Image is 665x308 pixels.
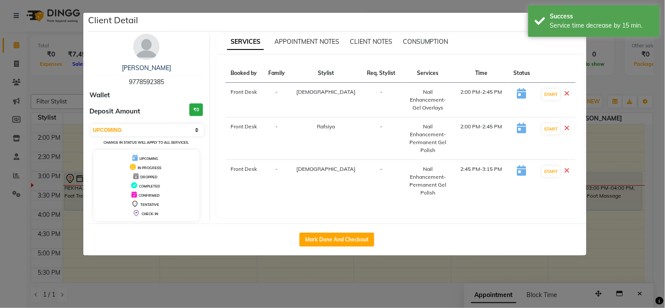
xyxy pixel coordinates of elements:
[542,89,560,100] button: START
[291,64,362,83] th: Stylist
[129,78,164,86] span: 9778592385
[89,14,139,27] h5: Client Detail
[263,83,291,117] td: -
[103,140,189,145] small: Change in status will apply to all services.
[225,64,263,83] th: Booked by
[263,64,291,83] th: Family
[299,233,374,247] button: Mark Done And Checkout
[138,166,161,170] span: IN PROGRESS
[225,160,263,202] td: Front Desk
[139,156,158,161] span: UPCOMING
[508,64,536,83] th: Status
[189,103,203,116] h3: ₹0
[142,212,158,216] span: CHECK-IN
[140,175,157,179] span: DROPPED
[455,160,508,202] td: 2:45 PM-3:15 PM
[133,34,160,60] img: avatar
[225,83,263,117] td: Front Desk
[263,160,291,202] td: -
[225,117,263,160] td: Front Desk
[401,64,455,83] th: Services
[317,123,335,130] span: Rafsiya
[403,38,448,46] span: CONSUMPTION
[350,38,392,46] span: CLIENT NOTES
[362,160,402,202] td: -
[296,166,356,172] span: [DEMOGRAPHIC_DATA]
[90,90,110,100] span: Wallet
[455,83,508,117] td: 2:00 PM-2:45 PM
[362,117,402,160] td: -
[140,202,159,207] span: TENTATIVE
[406,165,449,197] div: Nail Enhancement-Permanent Gel Polish
[455,117,508,160] td: 2:00 PM-2:45 PM
[139,193,160,198] span: CONFIRMED
[550,12,653,21] div: Success
[362,83,402,117] td: -
[362,64,402,83] th: Req. Stylist
[406,123,449,154] div: Nail Enhancement-Permanent Gel Polish
[227,34,264,50] span: SERVICES
[550,21,653,30] div: Service time decrease by 15 min.
[542,124,560,135] button: START
[542,166,560,177] button: START
[139,184,160,188] span: COMPLETED
[406,88,449,112] div: Nail Enhancement-Gel Overlays
[455,64,508,83] th: Time
[263,117,291,160] td: -
[90,106,141,117] span: Deposit Amount
[274,38,339,46] span: APPOINTMENT NOTES
[122,64,171,72] a: [PERSON_NAME]
[296,89,356,95] span: [DEMOGRAPHIC_DATA]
